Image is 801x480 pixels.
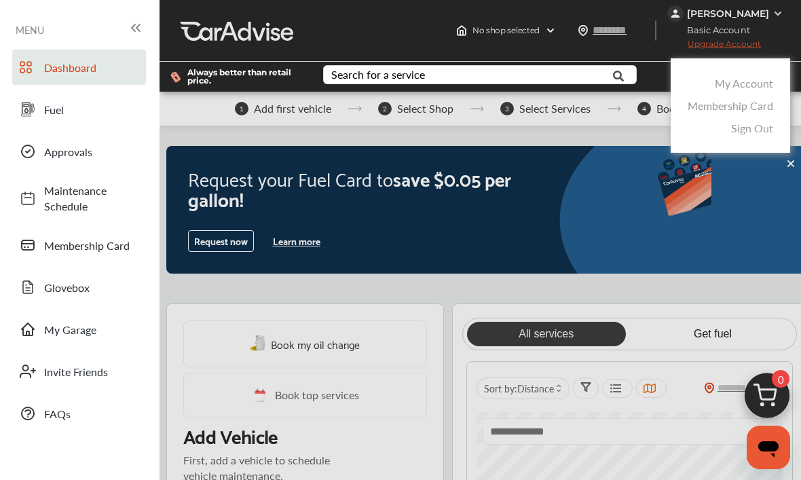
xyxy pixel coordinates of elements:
[688,98,773,113] a: Membership Card
[12,227,146,263] a: Membership Card
[12,396,146,431] a: FAQs
[44,280,139,295] span: Glovebox
[16,24,44,35] span: MENU
[747,426,790,469] iframe: Button to launch messaging window
[12,50,146,85] a: Dashboard
[734,367,800,432] img: cart_icon.3d0951e8.svg
[12,354,146,389] a: Invite Friends
[12,92,146,127] a: Fuel
[187,69,301,85] span: Always better than retail price.
[44,406,139,422] span: FAQs
[12,134,146,169] a: Approvals
[12,312,146,347] a: My Garage
[715,75,773,91] a: My Account
[12,176,146,221] a: Maintenance Schedule
[731,120,773,136] a: Sign Out
[44,144,139,160] span: Approvals
[44,322,139,337] span: My Garage
[331,69,425,80] div: Search for a service
[44,238,139,253] span: Membership Card
[44,102,139,117] span: Fuel
[44,364,139,380] span: Invite Friends
[170,71,181,83] img: dollor_label_vector.a70140d1.svg
[772,370,789,388] span: 0
[12,270,146,305] a: Glovebox
[44,183,139,214] span: Maintenance Schedule
[44,60,139,75] span: Dashboard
